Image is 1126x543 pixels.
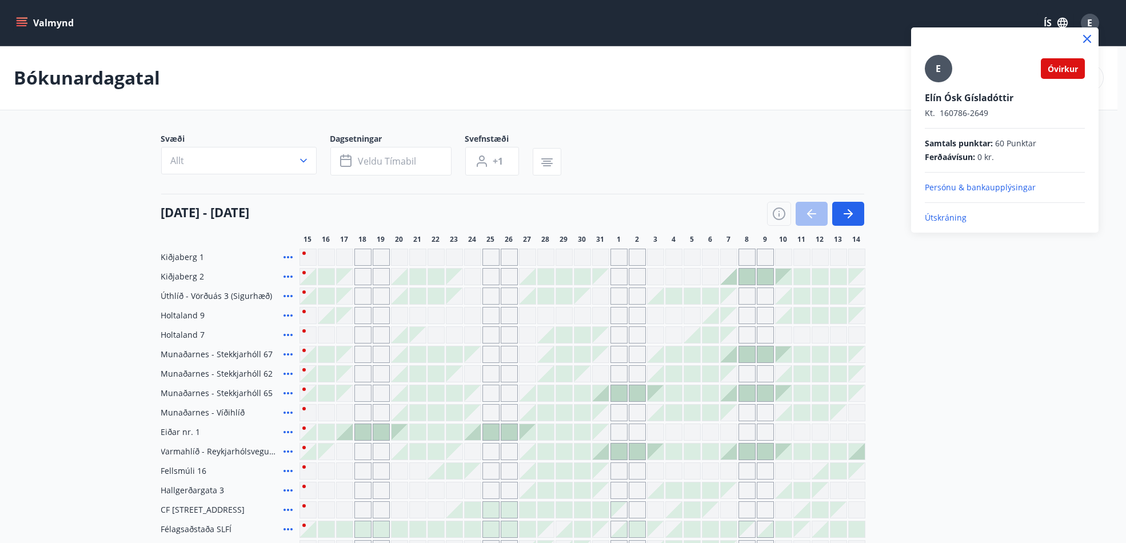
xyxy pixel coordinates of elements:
p: Persónu & bankaupplýsingar [925,182,1085,193]
span: E [936,62,941,75]
span: Óvirkur [1048,63,1078,74]
p: 160786-2649 [925,107,1085,119]
span: Samtals punktar : [925,138,993,149]
span: 60 Punktar [995,138,1036,149]
span: 0 kr. [977,151,994,163]
span: Kt. [925,107,935,118]
span: Ferðaávísun : [925,151,975,163]
p: Útskráning [925,212,1085,223]
p: Elín Ósk Gísladóttir [925,91,1085,104]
